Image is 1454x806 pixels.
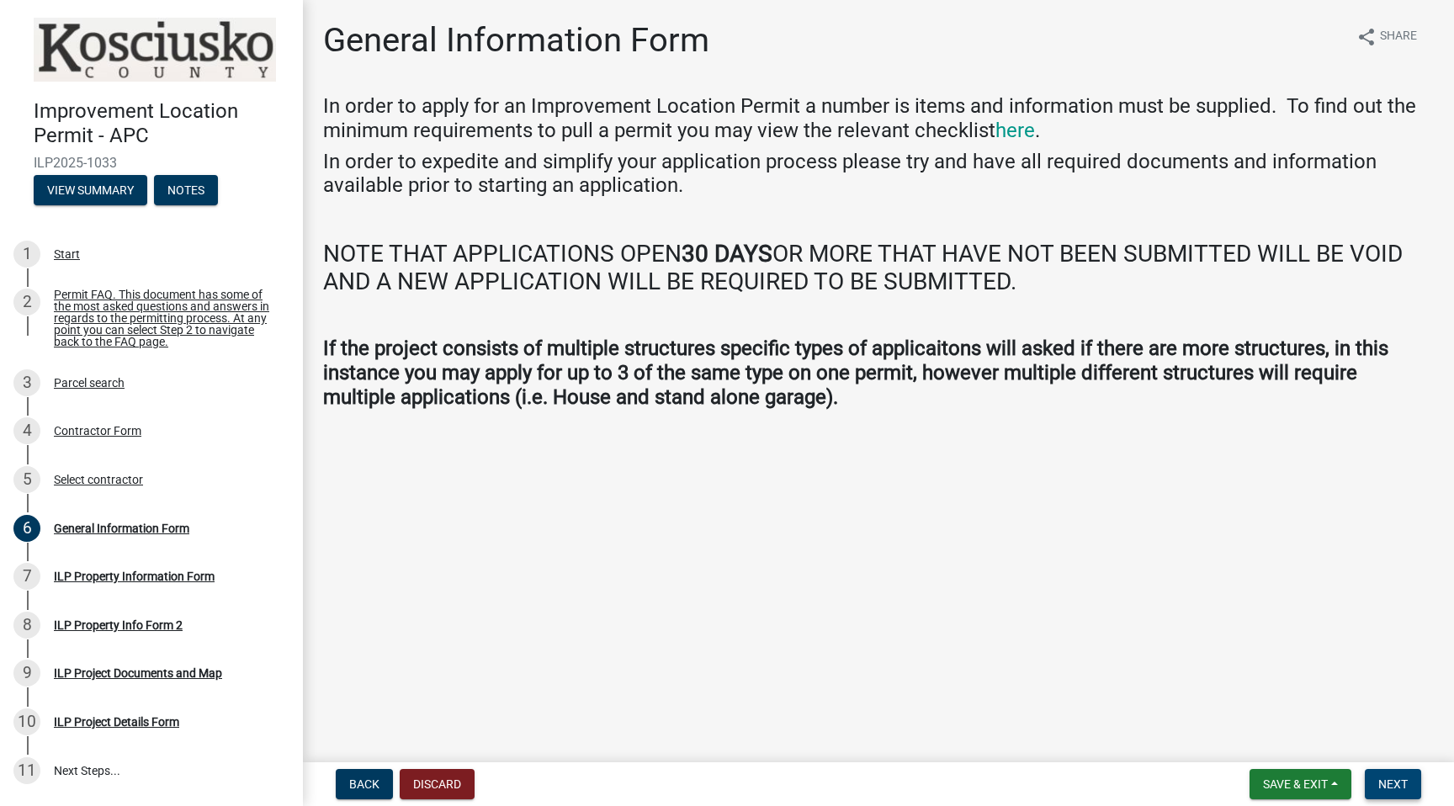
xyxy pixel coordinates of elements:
[54,425,141,437] div: Contractor Form
[54,289,276,347] div: Permit FAQ. This document has some of the most asked questions and answers in regards to the perm...
[995,119,1035,142] a: here
[1378,777,1408,791] span: Next
[1263,777,1328,791] span: Save & Exit
[34,175,147,205] button: View Summary
[13,417,40,444] div: 4
[13,466,40,493] div: 5
[13,369,40,396] div: 3
[54,570,215,582] div: ILP Property Information Form
[34,184,147,198] wm-modal-confirm: Summary
[34,99,289,148] h4: Improvement Location Permit - APC
[349,777,379,791] span: Back
[13,241,40,268] div: 1
[323,337,1388,409] strong: If the project consists of multiple structures specific types of applicaitons will asked if there...
[54,667,222,679] div: ILP Project Documents and Map
[34,18,276,82] img: Kosciusko County, Indiana
[13,563,40,590] div: 7
[13,612,40,639] div: 8
[323,150,1434,199] h4: In order to expedite and simplify your application process please try and have all required docum...
[54,522,189,534] div: General Information Form
[54,716,179,728] div: ILP Project Details Form
[13,289,40,316] div: 2
[1250,769,1351,799] button: Save & Exit
[336,769,393,799] button: Back
[54,619,183,631] div: ILP Property Info Form 2
[13,708,40,735] div: 10
[54,474,143,485] div: Select contractor
[400,769,475,799] button: Discard
[54,377,125,389] div: Parcel search
[682,240,772,268] strong: 30 DAYS
[1365,769,1421,799] button: Next
[154,184,218,198] wm-modal-confirm: Notes
[323,20,709,61] h1: General Information Form
[323,240,1434,296] h3: NOTE THAT APPLICATIONS OPEN OR MORE THAT HAVE NOT BEEN SUBMITTED WILL BE VOID AND A NEW APPLICATI...
[1380,27,1417,47] span: Share
[1356,27,1377,47] i: share
[1343,20,1430,53] button: shareShare
[13,757,40,784] div: 11
[154,175,218,205] button: Notes
[34,155,269,171] span: ILP2025-1033
[54,248,80,260] div: Start
[13,515,40,542] div: 6
[323,94,1434,143] h4: In order to apply for an Improvement Location Permit a number is items and information must be su...
[13,660,40,687] div: 9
